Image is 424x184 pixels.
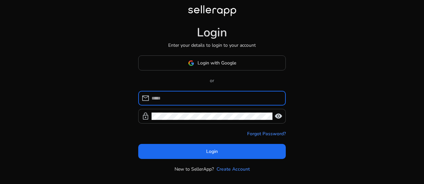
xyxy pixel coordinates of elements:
a: Create Account [216,166,250,173]
p: Enter your details to login to your account [168,42,256,49]
img: google-logo.svg [188,60,194,66]
span: mail [142,94,150,102]
button: Login [138,144,286,159]
p: or [138,77,286,84]
span: Login with Google [198,59,236,66]
span: Login [206,148,218,155]
a: Forgot Password? [247,130,286,137]
p: New to SellerApp? [175,166,214,173]
span: visibility [274,112,282,120]
h1: Login [197,25,227,40]
button: Login with Google [138,55,286,70]
span: lock [142,112,150,120]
